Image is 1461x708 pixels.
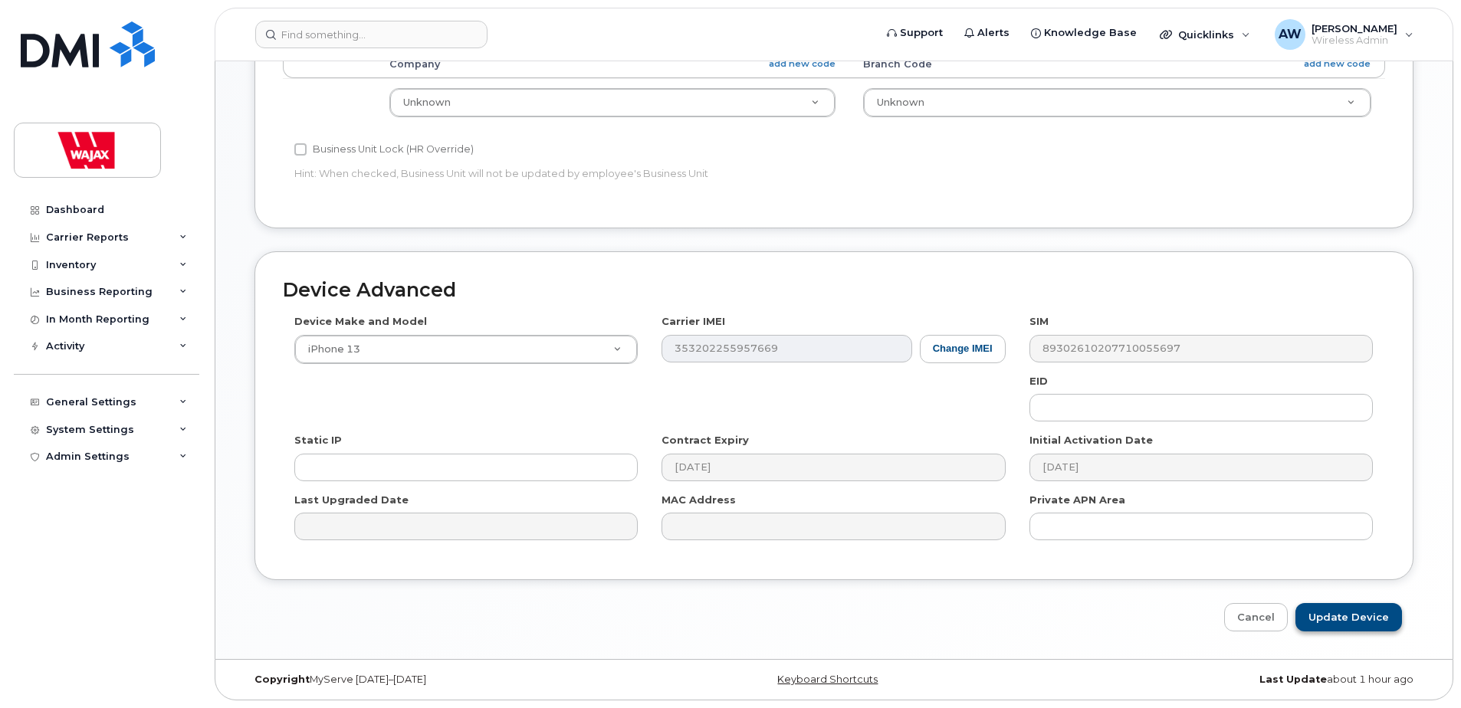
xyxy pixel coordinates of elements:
[294,166,1006,181] p: Hint: When checked, Business Unit will not be updated by employee's Business Unit
[1312,22,1397,34] span: [PERSON_NAME]
[243,674,637,686] div: MyServe [DATE]–[DATE]
[1295,603,1402,631] input: Update Device
[1044,25,1137,41] span: Knowledge Base
[900,25,943,41] span: Support
[294,314,427,329] label: Device Make and Model
[1178,28,1234,41] span: Quicklinks
[294,140,474,159] label: Business Unit Lock (HR Override)
[1264,19,1424,50] div: Andrew Warren
[255,21,488,48] input: Find something...
[299,343,360,356] span: iPhone 13
[283,280,1385,301] h2: Device Advanced
[294,493,409,507] label: Last Upgraded Date
[1259,674,1327,685] strong: Last Update
[977,25,1010,41] span: Alerts
[376,51,849,78] th: Company
[777,674,878,685] a: Keyboard Shortcuts
[877,97,924,108] span: Unknown
[1224,603,1288,631] a: Cancel
[876,18,954,48] a: Support
[662,433,749,447] label: Contract Expiry
[1304,57,1371,70] a: add new code
[920,335,1006,363] button: Change IMEI
[1031,674,1425,686] div: about 1 hour ago
[1029,493,1125,507] label: Private APN Area
[294,143,307,156] input: Business Unit Lock (HR Override)
[294,433,342,447] label: Static IP
[390,89,835,116] a: Unknown
[254,674,310,685] strong: Copyright
[769,57,836,70] a: add new code
[295,336,637,363] a: iPhone 13
[849,51,1385,78] th: Branch Code
[662,493,736,507] label: MAC Address
[1029,374,1048,388] label: EID
[954,18,1020,48] a: Alerts
[662,314,725,329] label: Carrier IMEI
[1149,19,1261,50] div: Quicklinks
[1029,314,1049,329] label: SIM
[1029,433,1153,447] label: Initial Activation Date
[864,89,1371,116] a: Unknown
[1279,25,1302,44] span: AW
[403,97,451,108] span: Unknown
[1020,18,1147,48] a: Knowledge Base
[1312,34,1397,47] span: Wireless Admin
